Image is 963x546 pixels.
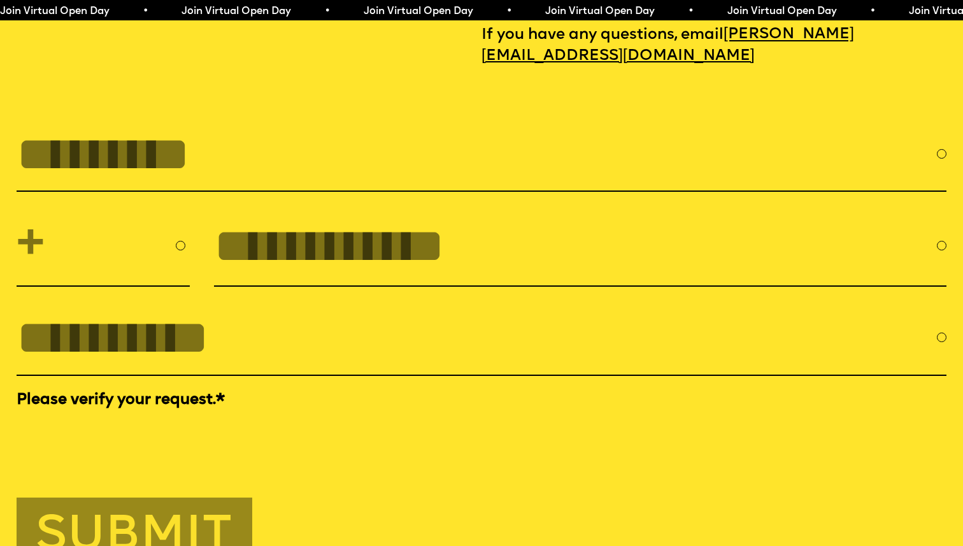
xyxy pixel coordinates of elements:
[17,390,946,411] label: Please verify your request.
[684,6,690,17] span: •
[481,20,854,70] a: [PERSON_NAME][EMAIL_ADDRESS][DOMAIN_NAME]
[502,6,508,17] span: •
[320,6,326,17] span: •
[866,6,871,17] span: •
[138,6,144,17] span: •
[17,414,210,464] iframe: reCAPTCHA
